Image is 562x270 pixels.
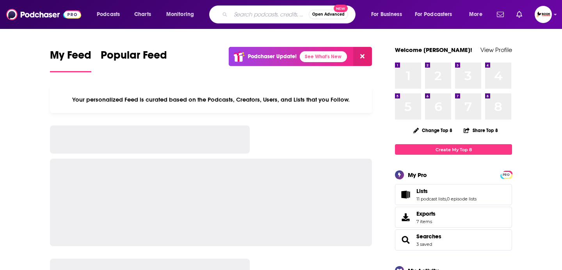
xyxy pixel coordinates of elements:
[50,48,91,66] span: My Feed
[101,48,167,72] a: Popular Feed
[248,53,297,60] p: Podchaser Update!
[231,8,309,21] input: Search podcasts, credits, & more...
[416,233,441,240] a: Searches
[6,7,81,22] img: Podchaser - Follow, Share and Rate Podcasts
[129,8,156,21] a: Charts
[134,9,151,20] span: Charts
[91,8,130,21] button: open menu
[101,48,167,66] span: Popular Feed
[395,207,512,228] a: Exports
[97,9,120,20] span: Podcasts
[415,9,452,20] span: For Podcasters
[494,8,507,21] a: Show notifications dropdown
[50,86,372,113] div: Your personalized Feed is curated based on the Podcasts, Creators, Users, and Lists that you Follow.
[416,196,446,202] a: 11 podcast lists
[410,8,464,21] button: open menu
[535,6,552,23] img: User Profile
[395,229,512,250] span: Searches
[371,9,402,20] span: For Business
[464,8,492,21] button: open menu
[416,210,436,217] span: Exports
[312,13,345,16] span: Open Advanced
[409,125,457,135] button: Change Top 8
[217,5,363,23] div: Search podcasts, credits, & more...
[50,48,91,72] a: My Feed
[300,51,347,62] a: See What's New
[309,10,348,19] button: Open AdvancedNew
[398,189,413,200] a: Lists
[416,241,432,247] a: 3 saved
[513,8,525,21] a: Show notifications dropdown
[398,234,413,245] a: Searches
[408,171,427,179] div: My Pro
[416,188,477,195] a: Lists
[366,8,412,21] button: open menu
[334,5,348,12] span: New
[447,196,477,202] a: 0 episode lists
[535,6,552,23] button: Show profile menu
[416,219,436,224] span: 7 items
[166,9,194,20] span: Monitoring
[463,123,498,138] button: Share Top 8
[416,188,428,195] span: Lists
[398,212,413,223] span: Exports
[161,8,204,21] button: open menu
[446,196,447,202] span: ,
[502,172,511,178] span: PRO
[395,46,472,54] a: Welcome [PERSON_NAME]!
[395,144,512,155] a: Create My Top 8
[502,172,511,177] a: PRO
[469,9,482,20] span: More
[395,184,512,205] span: Lists
[480,46,512,54] a: View Profile
[535,6,552,23] span: Logged in as BookLaunchers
